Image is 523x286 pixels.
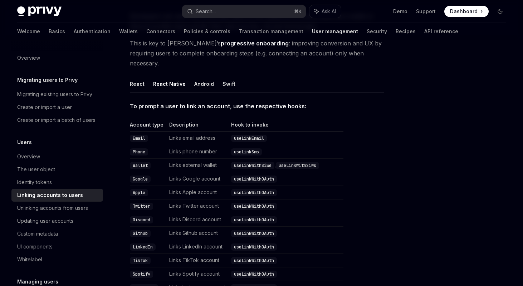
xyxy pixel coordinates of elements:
code: Github [130,230,151,237]
span: This is key to [PERSON_NAME]’s : improving conversion and UX by requiring users to complete onboa... [130,38,384,68]
a: Welcome [17,23,40,40]
button: React [130,75,145,92]
code: useLinkWithSiwe [231,162,274,169]
code: useLinkWithOAuth [231,230,277,237]
td: Links phone number [166,145,228,159]
button: Android [194,75,214,92]
button: React Native [153,75,186,92]
a: Updating user accounts [11,214,103,227]
div: UI components [17,242,53,251]
code: useLinkWithOAuth [231,271,277,278]
div: The user object [17,165,55,174]
div: Unlinking accounts from users [17,204,88,212]
td: Links Github account [166,227,228,240]
a: Transaction management [239,23,303,40]
div: Create or import a batch of users [17,116,96,124]
td: Links email address [166,132,228,145]
div: Updating user accounts [17,217,73,225]
td: Links external wallet [166,159,228,172]
code: useLinkWithSiws [276,162,319,169]
a: Authentication [74,23,111,40]
a: Overview [11,150,103,163]
a: Unlinking accounts from users [11,202,103,214]
a: Connectors [146,23,175,40]
strong: To prompt a user to link an account, use the respective hooks: [130,103,306,110]
a: Security [367,23,387,40]
button: Toggle dark mode [494,6,506,17]
code: LinkedIn [130,243,156,251]
code: Wallet [130,162,151,169]
a: Basics [49,23,65,40]
a: Create or import a batch of users [11,114,103,127]
td: Links TikTok account [166,254,228,267]
code: useLinkWithOAuth [231,203,277,210]
code: TikTok [130,257,151,264]
td: Links LinkedIn account [166,240,228,254]
td: Links Spotify account [166,267,228,281]
th: Account type [130,121,166,132]
div: Custom metadata [17,230,58,238]
button: Swift [223,75,235,92]
div: Create or import a user [17,103,72,112]
a: Dashboard [444,6,489,17]
th: Hook to invoke [228,121,343,132]
code: Phone [130,148,148,156]
code: Email [130,135,148,142]
div: Search... [196,7,216,16]
h5: Users [17,138,32,147]
button: Ask AI [309,5,341,18]
a: Migrating existing users to Privy [11,88,103,101]
code: useLinkWithOAuth [231,257,277,264]
span: Dashboard [450,8,478,15]
a: Custom metadata [11,227,103,240]
div: Overview [17,152,40,161]
a: Support [416,8,436,15]
a: Whitelabel [11,253,103,266]
code: useLinkWithOAuth [231,243,277,251]
a: Demo [393,8,407,15]
div: Migrating existing users to Privy [17,90,92,99]
th: Description [166,121,228,132]
td: Links Discord account [166,213,228,227]
div: Linking accounts to users [17,191,83,199]
td: , [228,159,343,172]
a: Create or import a user [11,101,103,114]
a: Overview [11,51,103,64]
a: The user object [11,163,103,176]
a: Policies & controls [184,23,230,40]
code: useLinkWithOAuth [231,216,277,223]
h5: Managing users [17,277,58,286]
td: Links Apple account [166,186,228,199]
code: useLinkEmail [231,135,267,142]
a: Linking accounts to users [11,189,103,202]
strong: progressive onboarding [221,40,289,47]
code: useLinkSms [231,148,262,156]
code: useLinkWithOAuth [231,176,277,183]
code: useLinkWithOAuth [231,189,277,196]
a: Identity tokens [11,176,103,189]
div: Whitelabel [17,255,42,264]
div: Overview [17,54,40,62]
code: Spotify [130,271,153,278]
img: dark logo [17,6,62,16]
button: Search...⌘K [182,5,306,18]
span: Ask AI [322,8,336,15]
code: Twitter [130,203,153,210]
td: Links Google account [166,172,228,186]
h5: Migrating users to Privy [17,76,78,84]
td: Links Twitter account [166,199,228,213]
a: Wallets [119,23,138,40]
a: UI components [11,240,103,253]
a: User management [312,23,358,40]
a: API reference [424,23,458,40]
span: ⌘ K [294,9,302,14]
code: Discord [130,216,153,223]
code: Apple [130,189,148,196]
div: Identity tokens [17,178,52,187]
code: Google [130,176,151,183]
a: Recipes [396,23,416,40]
